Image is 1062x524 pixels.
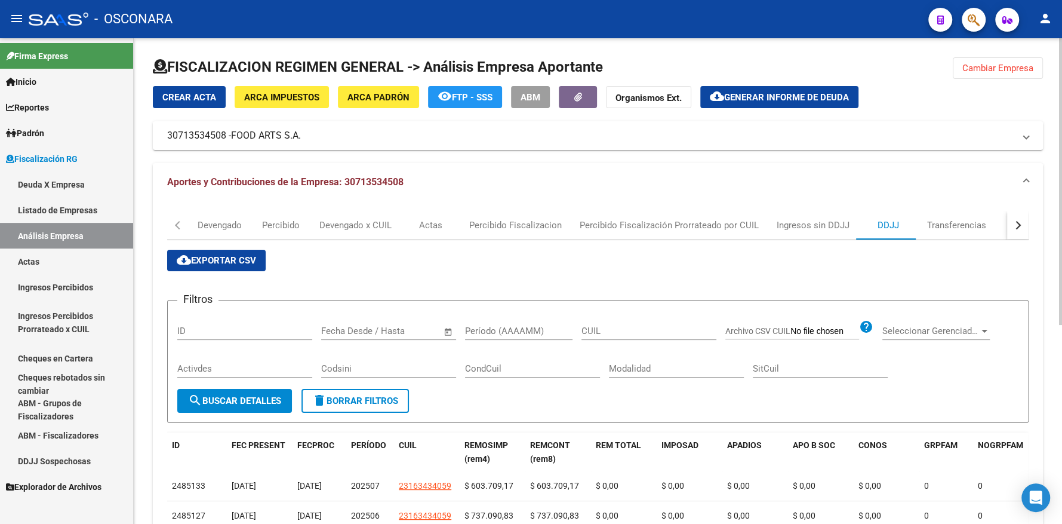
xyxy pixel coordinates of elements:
[297,440,334,450] span: FECPROC
[469,219,562,232] div: Percibido Fiscalizacion
[321,326,370,336] input: Fecha inicio
[167,129,1014,142] mat-panel-title: 30713534508 -
[790,326,859,337] input: Archivo CSV CUIL
[530,440,570,464] span: REMCONT (rem8)
[1038,11,1052,26] mat-icon: person
[232,440,285,450] span: FEC PRESENT
[464,481,513,491] span: $ 603.709,17
[297,511,322,520] span: [DATE]
[94,6,173,32] span: - OSCONARA
[231,129,301,142] span: FOOD ARTS S.A.
[1021,483,1050,512] div: Open Intercom Messenger
[924,440,958,450] span: GRPFAM
[606,86,691,108] button: Organismos Ext.
[530,511,579,520] span: $ 737.090,83
[793,481,815,491] span: $ 0,00
[953,57,1043,79] button: Cambiar Empresa
[661,481,684,491] span: $ 0,00
[232,481,256,491] span: [DATE]
[788,433,854,472] datatable-header-cell: APO B SOC
[511,86,550,108] button: ABM
[924,511,929,520] span: 0
[6,50,68,63] span: Firma Express
[464,511,513,520] span: $ 737.090,83
[399,511,451,520] span: 23163434059
[351,511,380,520] span: 202506
[962,63,1033,73] span: Cambiar Empresa
[858,511,881,520] span: $ 0,00
[858,481,881,491] span: $ 0,00
[6,75,36,88] span: Inicio
[858,440,887,450] span: CONOS
[661,511,684,520] span: $ 0,00
[172,481,205,491] span: 2485133
[399,481,451,491] span: 23163434059
[338,86,419,108] button: ARCA Padrón
[727,511,750,520] span: $ 0,00
[177,255,256,266] span: Exportar CSV
[596,511,618,520] span: $ 0,00
[464,440,508,464] span: REMOSIMP (rem4)
[153,163,1043,201] mat-expansion-panel-header: Aportes y Contribuciones de la Empresa: 30713534508
[460,433,525,472] datatable-header-cell: REMOSIMP (rem4)
[198,219,242,232] div: Devengado
[530,481,579,491] span: $ 603.709,17
[978,481,983,491] span: 0
[596,481,618,491] span: $ 0,00
[319,219,392,232] div: Devengado x CUIL
[6,101,49,114] span: Reportes
[167,433,227,472] datatable-header-cell: ID
[312,396,398,406] span: Borrar Filtros
[878,219,899,232] div: DDJJ
[394,433,460,472] datatable-header-cell: CUIL
[235,86,329,108] button: ARCA Impuestos
[661,440,698,450] span: IMPOSAD
[452,92,492,103] span: FTP - SSS
[978,511,983,520] span: 0
[188,396,281,406] span: Buscar Detalles
[346,433,394,472] datatable-header-cell: PERÍODO
[6,152,78,166] span: Fiscalización RG
[293,433,346,472] datatable-header-cell: FECPROC
[793,511,815,520] span: $ 0,00
[428,86,502,108] button: FTP - SSS
[927,219,986,232] div: Transferencias
[727,481,750,491] span: $ 0,00
[172,511,205,520] span: 2485127
[162,92,216,103] span: Crear Acta
[727,440,762,450] span: APADIOS
[167,176,404,188] span: Aportes y Contribuciones de la Empresa: 30713534508
[262,219,300,232] div: Percibido
[700,86,858,108] button: Generar informe de deuda
[596,440,641,450] span: REM TOTAL
[724,92,849,103] span: Generar informe de deuda
[172,440,180,450] span: ID
[924,481,929,491] span: 0
[399,440,417,450] span: CUIL
[442,325,455,339] button: Open calendar
[153,121,1043,150] mat-expansion-panel-header: 30713534508 -FOOD ARTS S.A.
[244,92,319,103] span: ARCA Impuestos
[153,86,226,108] button: Crear Acta
[10,11,24,26] mat-icon: menu
[438,89,452,103] mat-icon: remove_red_eye
[167,250,266,271] button: Exportar CSV
[6,127,44,140] span: Padrón
[722,433,788,472] datatable-header-cell: APADIOS
[657,433,722,472] datatable-header-cell: IMPOSAD
[521,92,540,103] span: ABM
[188,393,202,407] mat-icon: search
[232,511,256,520] span: [DATE]
[351,440,386,450] span: PERÍODO
[6,480,101,494] span: Explorador de Archivos
[973,433,1027,472] datatable-header-cell: NOGRPFAM
[347,92,410,103] span: ARCA Padrón
[725,326,790,336] span: Archivo CSV CUIL
[978,440,1023,450] span: NOGRPFAM
[615,93,682,103] strong: Organismos Ext.
[297,481,322,491] span: [DATE]
[177,389,292,413] button: Buscar Detalles
[793,440,835,450] span: APO B SOC
[419,219,442,232] div: Actas
[177,253,191,267] mat-icon: cloud_download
